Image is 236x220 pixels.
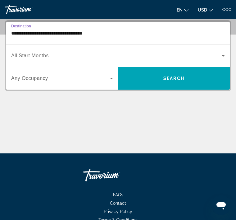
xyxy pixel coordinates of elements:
[177,5,188,14] button: Change language
[11,24,31,28] span: Destination
[98,209,138,214] a: Privacy Policy
[11,76,48,81] span: Any Occupancy
[11,53,49,58] span: All Start Months
[110,201,126,206] span: Contact
[104,209,132,214] span: Privacy Policy
[6,22,230,90] div: Search widget
[113,192,123,197] span: FAQs
[211,195,231,215] iframe: Button to launch messaging window
[83,166,145,185] a: Travorium
[198,7,207,12] span: USD
[177,7,183,12] span: en
[163,76,184,81] span: Search
[198,5,213,14] button: Change currency
[107,192,129,197] a: FAQs
[104,201,132,206] a: Contact
[5,5,51,14] a: Travorium
[118,67,230,90] button: Search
